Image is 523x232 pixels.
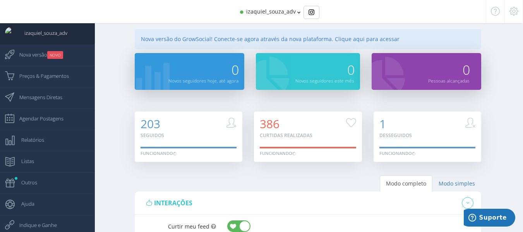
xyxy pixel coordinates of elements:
[17,23,67,43] span: izaquiel_souza_adv
[379,116,386,132] span: 1
[12,45,63,64] span: Nova versão
[231,61,238,79] span: 0
[12,66,69,86] span: Preços & Pagamentos
[304,6,319,19] div: Basic example
[428,77,470,84] small: Pessoas alcançadas
[379,132,412,139] small: Desseguidos
[141,132,164,139] small: Seguidos
[309,9,314,15] img: Instagram_simple_icon.svg
[47,51,63,59] small: NOVO
[246,8,296,15] span: izaquiel_souza_adv
[380,175,432,192] a: Modo completo
[14,194,34,213] span: Ajuda
[154,199,192,207] span: interações
[5,27,17,39] img: User Image
[412,152,416,156] img: loader.gif
[168,223,209,230] span: Curtir meu feed
[432,175,481,192] a: Modo simples
[173,152,177,156] img: loader.gif
[464,209,515,228] iframe: Abre um widget para que você possa encontrar mais informações
[12,109,63,128] span: Agendar Postagens
[135,29,482,49] div: Nova versão do GrowSocial! Conecte-se agora através da nova plataforma. Clique aqui para acessar
[12,88,62,107] span: Mensagens Diretas
[141,116,160,132] span: 203
[463,61,470,79] span: 0
[14,173,37,192] span: Outros
[168,77,238,84] small: Novos seguidores hoje, até agora
[292,152,296,156] img: loader.gif
[14,151,34,171] span: Listas
[141,150,177,156] div: Funcionando
[260,132,312,139] small: Curtidas realizadas
[260,116,280,132] span: 386
[379,150,416,156] div: Funcionando
[260,150,296,156] div: Funcionando
[14,130,44,150] span: Relatórios
[347,61,354,79] span: 0
[295,77,354,84] small: Novos seguidores este mês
